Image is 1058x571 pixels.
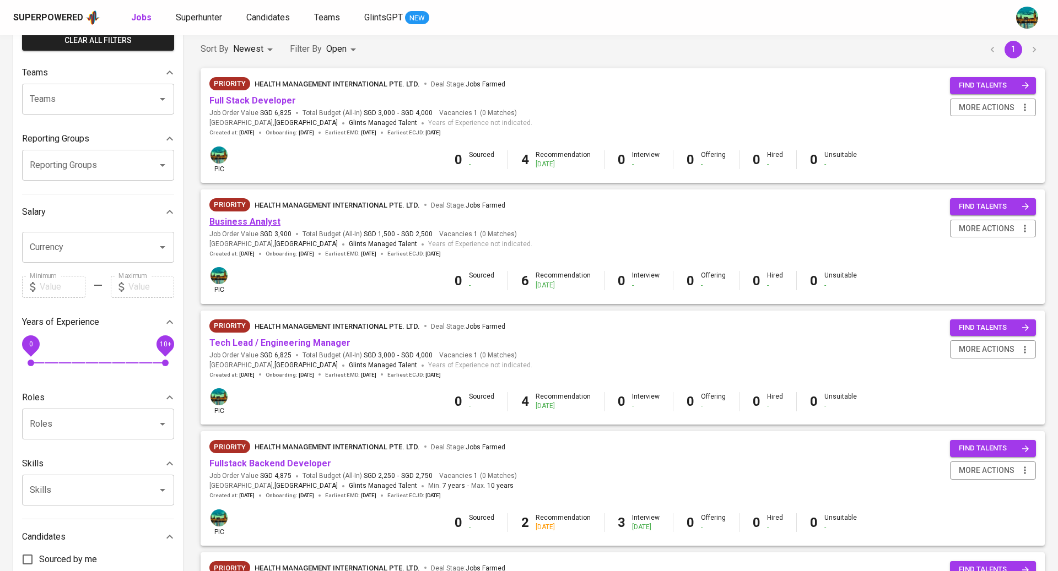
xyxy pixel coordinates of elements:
span: find talents [959,200,1029,213]
b: 0 [455,515,462,530]
div: Offering [701,150,726,169]
span: SGD 2,750 [401,471,433,481]
div: Offering [701,271,726,290]
span: Min. [428,482,465,490]
span: [GEOGRAPHIC_DATA] , [209,360,338,371]
span: - [397,230,399,239]
div: pic [209,266,229,295]
b: 0 [687,515,694,530]
span: [DATE] [425,371,441,379]
span: Job Order Value [209,108,292,118]
button: more actions [950,461,1036,480]
span: Created at : [209,250,255,258]
div: Sourced [469,271,494,290]
b: 0 [455,394,462,409]
b: 2 [521,515,529,530]
div: - [824,281,857,290]
span: Total Budget (All-In) [303,351,433,360]
a: Business Analyst [209,216,280,227]
span: [GEOGRAPHIC_DATA] [274,481,338,492]
div: Superpowered [13,12,83,24]
div: Hired [767,150,783,169]
span: Deal Stage : [431,202,505,209]
b: 0 [455,273,462,289]
div: - [469,281,494,290]
div: Sourced [469,513,494,532]
span: Clear All filters [31,34,165,47]
b: 0 [810,152,818,167]
div: Unsuitable [824,150,857,169]
b: 0 [687,152,694,167]
div: Open [326,39,360,59]
span: SGD 2,250 [364,471,395,481]
div: - [469,160,494,169]
span: Jobs Farmed [466,443,505,451]
b: 0 [753,515,760,530]
div: New Job received from Demand Team [209,198,250,211]
span: more actions [959,222,1014,236]
span: Earliest ECJD : [387,371,441,379]
b: 0 [810,515,818,530]
span: [DATE] [361,371,376,379]
a: Jobs [131,11,154,25]
span: - [467,481,469,492]
div: Reporting Groups [22,128,174,150]
img: a5d44b89-0c59-4c54-99d0-a63b29d42bd3.jpg [210,388,228,405]
span: Superhunter [176,12,222,23]
button: more actions [950,340,1036,358]
span: Earliest ECJD : [387,492,441,499]
div: Interview [632,513,660,532]
span: Open [326,43,347,54]
span: SGD 4,000 [401,351,433,360]
a: Superpoweredapp logo [13,9,100,26]
span: [GEOGRAPHIC_DATA] , [209,481,338,492]
span: Glints Managed Talent [349,240,417,248]
div: pic [209,145,229,174]
div: - [469,523,494,532]
span: Teams [314,12,340,23]
p: Teams [22,66,48,79]
span: Vacancies ( 0 Matches ) [439,351,517,360]
div: Sourced [469,392,494,411]
span: [GEOGRAPHIC_DATA] [274,118,338,129]
span: - [397,351,399,360]
span: [DATE] [299,129,314,137]
b: Jobs [131,12,152,23]
p: Roles [22,391,45,404]
div: Hired [767,513,783,532]
b: 0 [455,152,462,167]
div: - [701,523,726,532]
div: - [632,281,660,290]
button: find talents [950,440,1036,457]
span: 10+ [159,340,171,347]
span: more actions [959,101,1014,115]
a: Candidates [246,11,292,25]
span: Created at : [209,129,255,137]
span: Job Order Value [209,471,292,481]
div: Salary [22,201,174,223]
span: [GEOGRAPHIC_DATA] [274,360,338,371]
div: [DATE] [632,523,660,532]
img: a5d44b89-0c59-4c54-99d0-a63b29d42bd3.jpg [210,146,228,164]
span: HEALTH MANAGEMENT INTERNATIONAL PTE. LTD. [255,80,420,88]
div: - [767,401,783,411]
div: Interview [632,271,660,290]
div: Roles [22,387,174,409]
span: - [397,108,399,118]
b: 0 [753,394,760,409]
span: Jobs Farmed [466,202,505,209]
div: - [824,401,857,411]
span: HEALTH MANAGEMENT INTERNATIONAL PTE. LTD. [255,322,420,330]
img: a5d44b89-0c59-4c54-99d0-a63b29d42bd3.jpg [210,267,228,284]
div: Sourced [469,150,494,169]
span: SGD 1,500 [364,230,395,239]
span: [DATE] [425,492,441,499]
b: 4 [521,152,529,167]
div: Candidates [22,526,174,548]
b: 0 [687,273,694,289]
span: - [397,471,399,481]
span: Vacancies ( 0 Matches ) [439,471,517,481]
span: Total Budget (All-In) [303,108,433,118]
span: Glints Managed Talent [349,361,417,369]
span: Deal Stage : [431,80,505,88]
